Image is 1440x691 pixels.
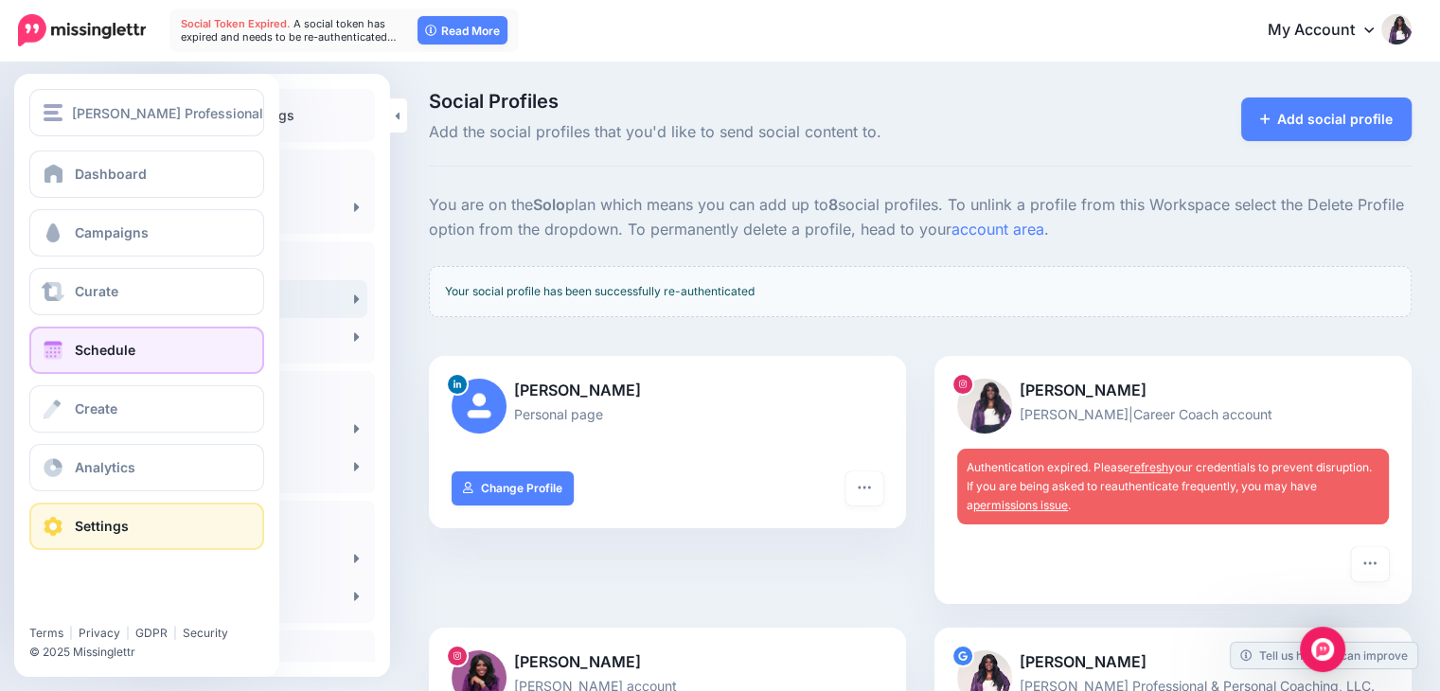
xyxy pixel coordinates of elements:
[29,151,264,198] a: Dashboard
[72,102,430,124] span: [PERSON_NAME] Professional & Personal Coaching, LLC
[181,17,291,30] span: Social Token Expired.
[429,120,1075,145] span: Add the social profiles that you'd like to send social content to.
[29,327,264,374] a: Schedule
[18,14,146,46] img: Missinglettr
[44,104,62,121] img: menu.png
[181,17,397,44] span: A social token has expired and needs to be re-authenticated…
[69,626,73,640] span: |
[429,193,1412,242] p: You are on the plan which means you can add up to social profiles. To unlink a profile from this ...
[135,626,168,640] a: GDPR
[173,626,177,640] span: |
[1129,460,1168,474] a: refresh
[452,650,883,675] p: [PERSON_NAME]
[957,379,1012,434] img: 133987877_140550681173693_2676620388057789094_n-bsa121898.jpg
[75,342,135,358] span: Schedule
[126,626,130,640] span: |
[533,195,565,214] b: Solo
[452,379,507,434] img: user_default_image.png
[452,403,883,425] p: Personal page
[429,266,1412,317] div: Your social profile has been successfully re-authenticated
[452,471,574,505] a: Change Profile
[828,195,838,214] b: 8
[29,89,264,136] button: [PERSON_NAME] Professional & Personal Coaching, LLC
[1300,627,1345,672] div: Open Intercom Messenger
[29,643,276,662] li: © 2025 Missinglettr
[957,403,1389,425] p: [PERSON_NAME]|Career Coach account
[1241,97,1413,141] a: Add social profile
[75,224,149,240] span: Campaigns
[75,459,135,475] span: Analytics
[951,220,1044,239] a: account area
[973,498,1068,512] a: permissions issue
[183,626,228,640] a: Security
[1249,8,1412,54] a: My Account
[429,92,1075,111] span: Social Profiles
[1231,643,1417,668] a: Tell us how we can improve
[75,166,147,182] span: Dashboard
[29,268,264,315] a: Curate
[79,626,120,640] a: Privacy
[967,460,1372,512] span: Authentication expired. Please your credentials to prevent disruption. If you are being asked to ...
[957,650,1389,675] p: [PERSON_NAME]
[29,503,264,550] a: Settings
[29,209,264,257] a: Campaigns
[75,518,129,534] span: Settings
[957,379,1389,403] p: [PERSON_NAME]
[418,16,507,44] a: Read More
[452,379,883,403] p: [PERSON_NAME]
[29,444,264,491] a: Analytics
[29,598,173,617] iframe: Twitter Follow Button
[29,385,264,433] a: Create
[75,400,117,416] span: Create
[29,626,63,640] a: Terms
[75,283,118,299] span: Curate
